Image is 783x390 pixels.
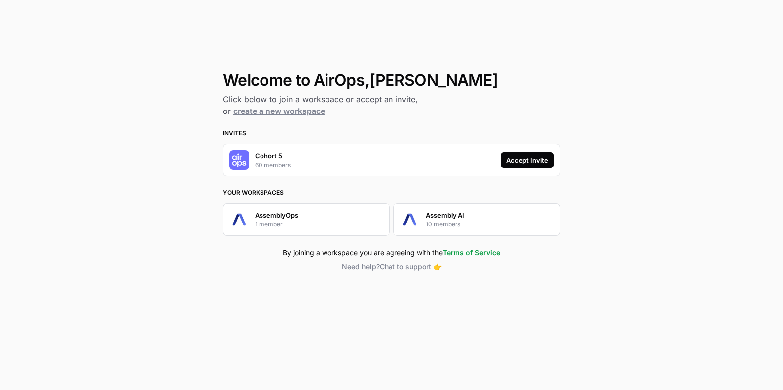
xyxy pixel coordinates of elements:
[223,129,560,138] h3: Invites
[501,152,554,168] button: Accept Invite
[400,210,420,229] img: Company Logo
[426,220,460,229] p: 10 members
[223,188,560,197] h3: Your Workspaces
[255,210,298,220] p: AssemblyOps
[255,151,282,161] p: Cohort 5
[426,210,464,220] p: Assembly AI
[255,220,283,229] p: 1 member
[443,248,500,257] a: Terms of Service
[223,262,560,272] button: Need help?Chat to support 👉
[255,161,291,169] p: 60 members
[233,106,325,116] a: create a new workspace
[393,203,560,236] button: Company LogoAssembly AI10 members
[342,262,380,271] span: Need help?
[229,210,249,229] img: Company Logo
[223,93,560,117] h2: Click below to join a workspace or accept an invite, or
[223,71,560,89] h1: Welcome to AirOps, [PERSON_NAME]
[223,203,390,236] button: Company LogoAssemblyOps1 member
[223,248,560,258] div: By joining a workspace you are agreeing with the
[380,262,442,271] span: Chat to support 👉
[506,155,548,165] div: Accept Invite
[229,150,249,170] img: Company Logo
